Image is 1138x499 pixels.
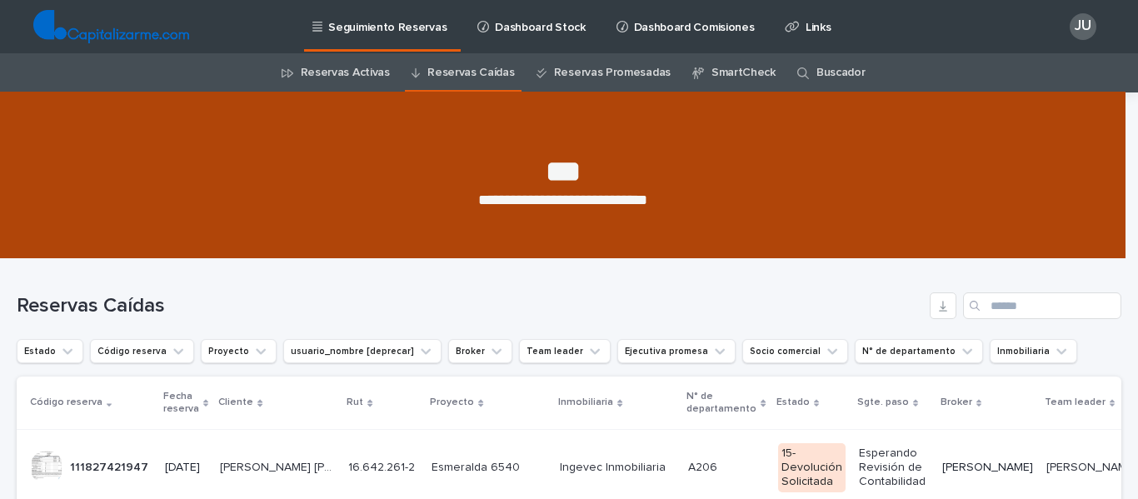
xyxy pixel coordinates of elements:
[301,53,390,92] a: Reservas Activas
[560,461,675,475] p: Ingevec Inmobiliaria
[201,339,277,363] button: Proyecto
[17,294,923,318] h1: Reservas Caídas
[165,461,207,475] p: [DATE]
[859,447,929,488] p: Esperando Revisión de Contabilidad
[963,292,1121,319] input: Search
[432,461,547,475] p: Esmeralda 6540
[855,339,983,363] button: N° de departamento
[857,393,909,412] p: Sgte. paso
[1046,461,1137,475] p: [PERSON_NAME]
[348,457,418,475] p: 16.642.261-2
[742,339,848,363] button: Socio comercial
[33,10,189,43] img: TjQlHxlQVOtaKxwbrr5R
[163,387,199,418] p: Fecha reserva
[30,393,102,412] p: Código reserva
[70,457,152,475] p: 111827421947
[90,339,194,363] button: Código reserva
[778,443,846,492] div: 15-Devolución Solicitada
[688,457,721,475] p: A206
[427,53,514,92] a: Reservas Caídas
[448,339,512,363] button: Broker
[1045,393,1106,412] p: Team leader
[17,339,83,363] button: Estado
[941,393,972,412] p: Broker
[519,339,611,363] button: Team leader
[942,461,1033,475] p: [PERSON_NAME]
[816,53,866,92] a: Buscador
[686,387,756,418] p: N° de departamento
[554,53,671,92] a: Reservas Promesadas
[283,339,442,363] button: usuario_nombre [deprecar]
[558,393,613,412] p: Inmobiliaria
[617,339,736,363] button: Ejecutiva promesa
[430,393,474,412] p: Proyecto
[776,393,810,412] p: Estado
[347,393,363,412] p: Rut
[220,457,338,475] p: CLAUDIO NEFTALI GUERRERO RÍOS
[711,53,776,92] a: SmartCheck
[990,339,1077,363] button: Inmobiliaria
[218,393,253,412] p: Cliente
[1070,13,1096,40] div: JU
